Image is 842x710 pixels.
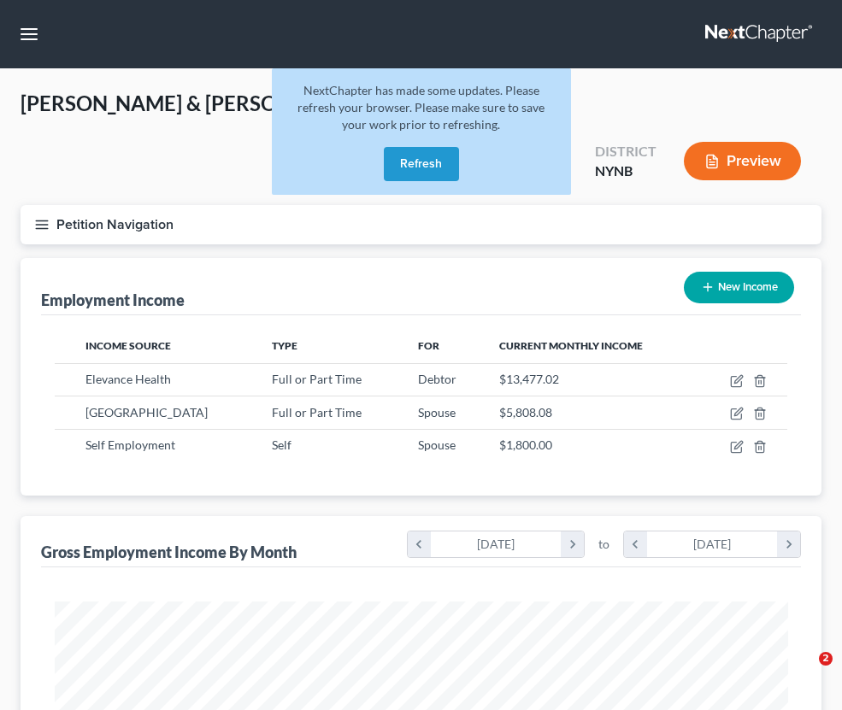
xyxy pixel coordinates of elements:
[21,91,367,115] span: [PERSON_NAME] & [PERSON_NAME]
[272,405,362,420] span: Full or Part Time
[85,405,208,420] span: [GEOGRAPHIC_DATA]
[21,205,821,244] button: Petition Navigation
[499,437,552,452] span: $1,800.00
[777,531,800,557] i: chevron_right
[684,272,794,303] button: New Income
[418,405,456,420] span: Spouse
[499,372,559,386] span: $13,477.02
[418,372,456,386] span: Debtor
[272,437,291,452] span: Self
[647,531,778,557] div: [DATE]
[624,531,647,557] i: chevron_left
[297,83,545,132] span: NextChapter has made some updates. Please refresh your browser. Please make sure to save your wor...
[684,142,801,180] button: Preview
[418,339,439,352] span: For
[561,531,584,557] i: chevron_right
[272,372,362,386] span: Full or Part Time
[272,339,297,352] span: Type
[384,147,459,181] button: Refresh
[41,542,297,562] div: Gross Employment Income By Month
[499,405,552,420] span: $5,808.08
[85,372,171,386] span: Elevance Health
[595,161,657,181] div: NYNB
[408,531,431,557] i: chevron_left
[85,437,175,452] span: Self Employment
[499,339,643,352] span: Current Monthly Income
[784,652,825,693] iframe: Intercom live chat
[418,437,456,452] span: Spouse
[598,536,609,553] span: to
[431,531,562,557] div: [DATE]
[41,290,185,310] div: Employment Income
[595,142,657,161] div: District
[819,652,833,666] span: 2
[85,339,171,352] span: Income Source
